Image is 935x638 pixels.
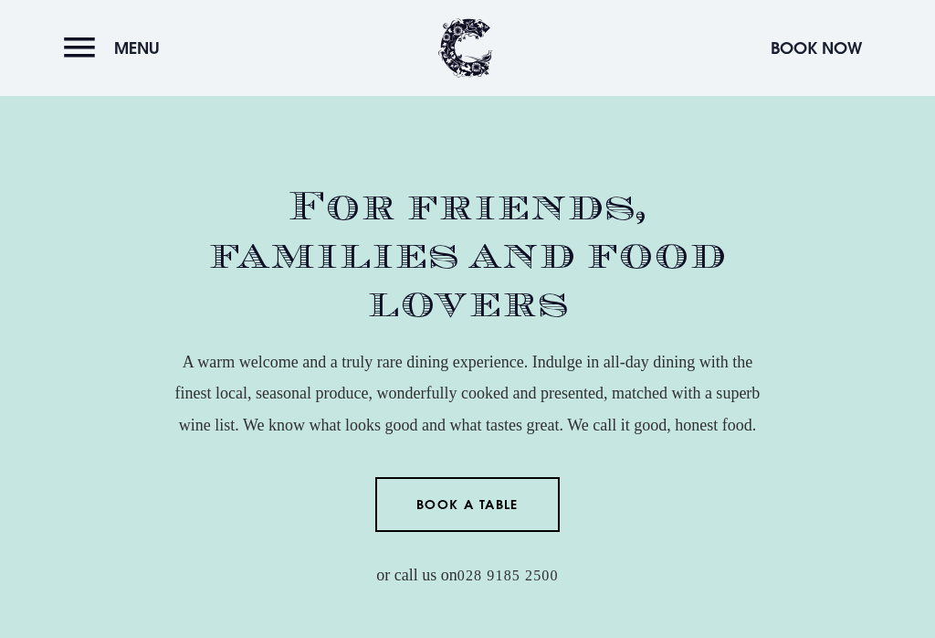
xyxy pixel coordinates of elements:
[114,37,160,58] span: Menu
[457,568,559,585] a: 028 9185 2500
[174,183,762,327] h2: For friends, families and food lovers
[375,477,561,532] a: Book a Table
[438,18,493,78] img: Clandeboye Lodge
[64,28,169,68] button: Menu
[174,559,762,590] p: or call us on
[174,346,762,441] p: A warm welcome and a truly rare dining experience. Indulge in all-day dining with the finest loca...
[762,28,871,68] button: Book Now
